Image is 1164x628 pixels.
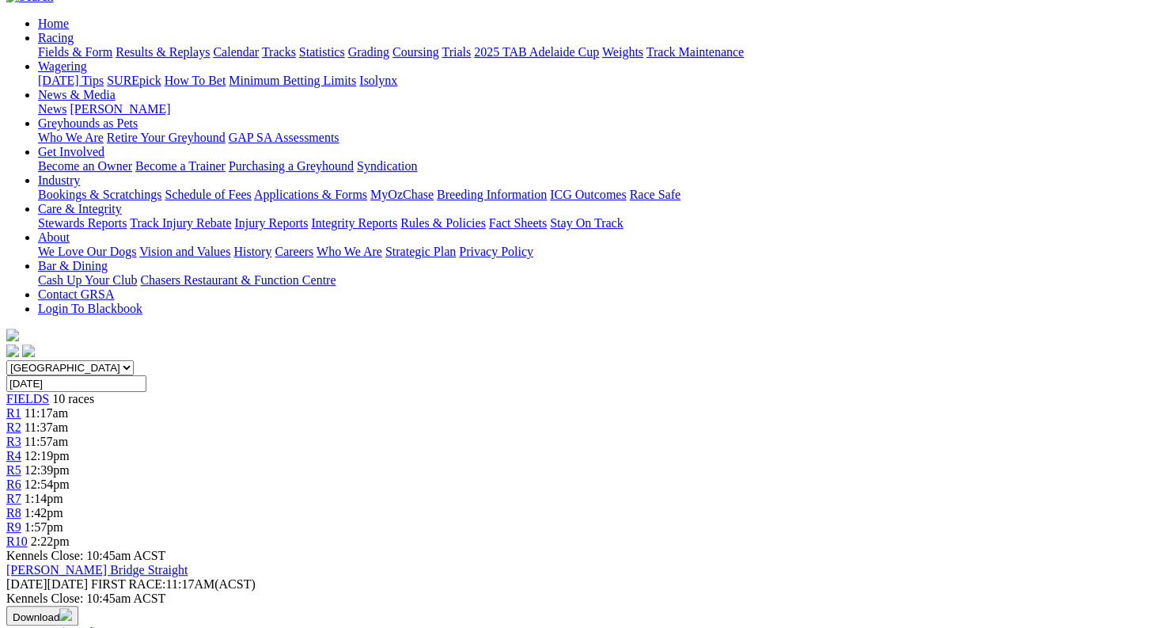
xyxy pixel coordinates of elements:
[38,17,69,30] a: Home
[38,74,104,87] a: [DATE] Tips
[6,606,78,626] button: Download
[38,159,1158,173] div: Get Involved
[6,478,21,491] a: R6
[550,188,626,201] a: ICG Outcomes
[38,88,116,101] a: News & Media
[38,131,1158,145] div: Greyhounds as Pets
[474,45,599,59] a: 2025 TAB Adelaide Cup
[6,463,21,477] span: R5
[38,245,136,258] a: We Love Our Dogs
[38,59,87,73] a: Wagering
[229,74,356,87] a: Minimum Betting Limits
[25,492,63,505] span: 1:14pm
[38,287,114,301] a: Contact GRSA
[437,188,547,201] a: Breeding Information
[38,31,74,44] a: Racing
[213,45,259,59] a: Calendar
[385,245,456,258] a: Strategic Plan
[38,273,137,287] a: Cash Up Your Club
[25,406,68,420] span: 11:17am
[25,463,70,477] span: 12:39pm
[116,45,210,59] a: Results & Replays
[38,302,142,315] a: Login To Blackbook
[91,577,165,591] span: FIRST RACE:
[459,245,533,258] a: Privacy Policy
[38,102,66,116] a: News
[6,506,21,520] a: R8
[6,592,1158,606] div: Kennels Close: 10:45am ACST
[317,245,382,258] a: Who We Are
[38,216,127,230] a: Stewards Reports
[25,449,70,462] span: 12:19pm
[38,245,1158,259] div: About
[107,131,226,144] a: Retire Your Greyhound
[38,202,122,215] a: Care & Integrity
[6,492,21,505] a: R7
[38,45,1158,59] div: Racing
[6,520,21,534] a: R9
[25,506,63,520] span: 1:42pm
[6,563,188,577] a: [PERSON_NAME] Bridge Straight
[52,392,94,405] span: 10 races
[311,216,397,230] a: Integrity Reports
[6,449,21,462] a: R4
[254,188,367,201] a: Applications & Forms
[489,216,547,230] a: Fact Sheets
[357,159,417,173] a: Syndication
[6,329,19,341] img: logo-grsa-white.png
[165,74,226,87] a: How To Bet
[38,159,132,173] a: Become an Owner
[6,375,146,392] input: Select date
[107,74,161,87] a: SUREpick
[59,608,72,621] img: download.svg
[6,535,28,548] span: R10
[38,74,1158,88] div: Wagering
[140,273,336,287] a: Chasers Restaurant & Function Centre
[262,45,296,59] a: Tracks
[38,173,80,187] a: Industry
[400,216,486,230] a: Rules & Policies
[6,392,49,405] a: FIELDS
[25,421,68,434] span: 11:37am
[38,131,104,144] a: Who We Are
[348,45,389,59] a: Grading
[25,520,63,534] span: 1:57pm
[370,188,434,201] a: MyOzChase
[6,421,21,434] a: R2
[38,45,112,59] a: Fields & Form
[234,216,308,230] a: Injury Reports
[38,273,1158,287] div: Bar & Dining
[359,74,397,87] a: Isolynx
[130,216,231,230] a: Track Injury Rebate
[25,478,70,491] span: 12:54pm
[165,188,251,201] a: Schedule of Fees
[38,116,138,130] a: Greyhounds as Pets
[6,344,19,357] img: facebook.svg
[38,102,1158,116] div: News & Media
[38,188,161,201] a: Bookings & Scratchings
[392,45,439,59] a: Coursing
[38,145,104,158] a: Get Involved
[91,577,256,591] span: 11:17AM(ACST)
[299,45,345,59] a: Statistics
[6,406,21,420] a: R1
[442,45,471,59] a: Trials
[229,159,354,173] a: Purchasing a Greyhound
[38,259,108,272] a: Bar & Dining
[25,435,68,448] span: 11:57am
[22,344,35,357] img: twitter.svg
[38,216,1158,230] div: Care & Integrity
[38,230,70,244] a: About
[233,245,271,258] a: History
[6,577,88,591] span: [DATE]
[31,535,70,548] span: 2:22pm
[646,45,744,59] a: Track Maintenance
[6,435,21,448] a: R3
[38,188,1158,202] div: Industry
